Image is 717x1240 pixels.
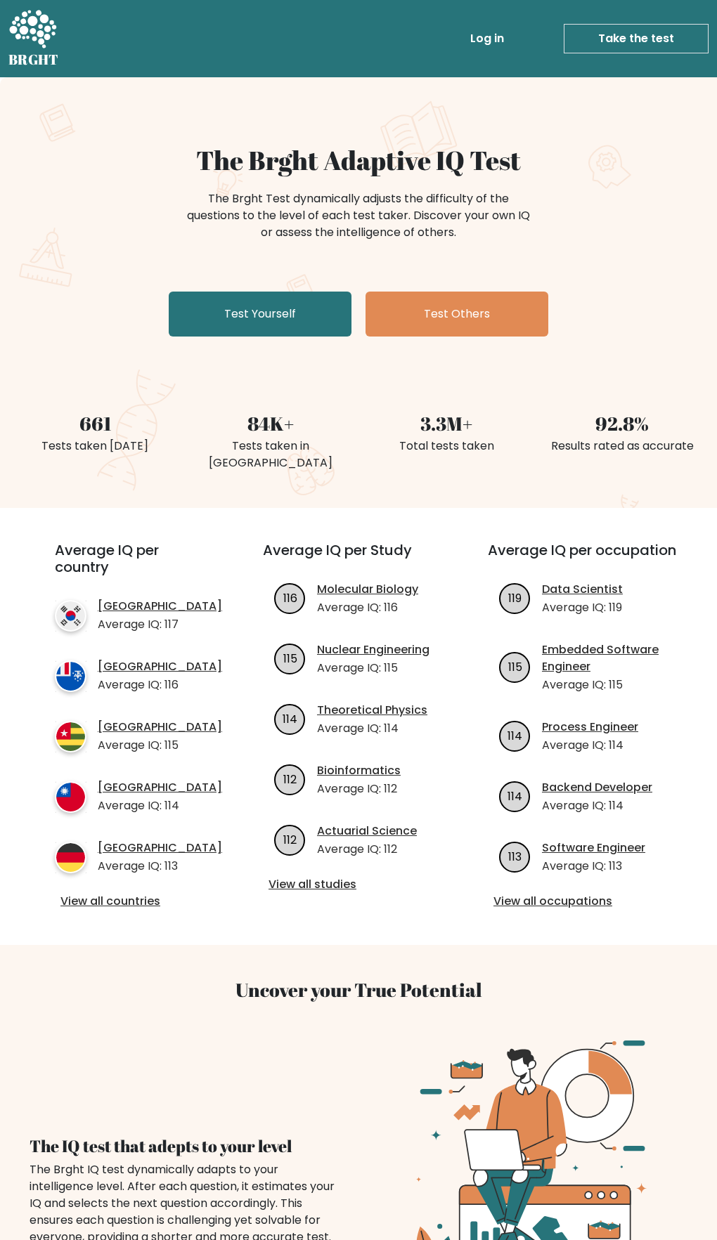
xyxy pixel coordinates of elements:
[98,779,222,796] a: [GEOGRAPHIC_DATA]
[283,711,297,727] text: 114
[508,849,522,865] text: 113
[183,190,534,241] div: The Brght Test dynamically adjusts the difficulty of the questions to the level of each test take...
[508,788,522,804] text: 114
[542,581,623,598] a: Data Scientist
[317,720,427,737] p: Average IQ: 114
[317,599,418,616] p: Average IQ: 116
[98,677,222,693] p: Average IQ: 116
[15,410,174,438] div: 661
[283,771,297,788] text: 112
[317,660,429,677] p: Average IQ: 115
[30,1136,342,1156] h4: The IQ test that adepts to your level
[269,876,448,893] a: View all studies
[98,858,222,875] p: Average IQ: 113
[508,728,522,744] text: 114
[30,979,687,1001] h3: Uncover your True Potential
[317,823,417,840] a: Actuarial Science
[169,292,351,337] a: Test Yourself
[283,651,297,667] text: 115
[508,659,522,675] text: 115
[15,145,702,176] h1: The Brght Adaptive IQ Test
[542,779,652,796] a: Backend Developer
[283,590,297,606] text: 116
[493,893,673,910] a: View all occupations
[366,292,548,337] a: Test Others
[98,719,222,736] a: [GEOGRAPHIC_DATA]
[317,781,401,797] p: Average IQ: 112
[98,797,222,814] p: Average IQ: 114
[542,677,679,693] p: Average IQ: 115
[283,832,297,848] text: 112
[98,616,222,633] p: Average IQ: 117
[191,410,350,438] div: 84K+
[508,590,522,606] text: 119
[542,641,679,675] a: Embedded Software Engineer
[15,438,174,455] div: Tests taken [DATE]
[55,842,86,873] img: country
[55,542,212,592] h3: Average IQ per country
[8,51,59,68] h5: BRGHT
[55,600,86,632] img: country
[60,893,207,910] a: View all countries
[542,599,623,616] p: Average IQ: 119
[564,24,709,53] a: Take the test
[98,737,222,754] p: Average IQ: 115
[317,702,427,719] a: Theoretical Physics
[543,410,702,438] div: 92.8%
[8,6,59,72] a: BRGHT
[542,719,638,736] a: Process Engineer
[465,25,510,53] a: Log in
[55,660,86,692] img: country
[55,781,86,813] img: country
[191,438,350,471] div: Tests taken in [GEOGRAPHIC_DATA]
[263,542,454,575] h3: Average IQ per Study
[542,858,645,875] p: Average IQ: 113
[317,762,401,779] a: Bioinformatics
[543,438,702,455] div: Results rated as accurate
[317,641,429,658] a: Nuclear Engineering
[542,840,645,856] a: Software Engineer
[542,737,638,754] p: Average IQ: 114
[98,840,222,856] a: [GEOGRAPHIC_DATA]
[367,438,526,455] div: Total tests taken
[55,721,86,752] img: country
[317,841,417,858] p: Average IQ: 112
[488,542,679,575] h3: Average IQ per occupation
[98,598,222,615] a: [GEOGRAPHIC_DATA]
[98,658,222,675] a: [GEOGRAPHIC_DATA]
[542,797,652,814] p: Average IQ: 114
[317,581,418,598] a: Molecular Biology
[367,410,526,438] div: 3.3M+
